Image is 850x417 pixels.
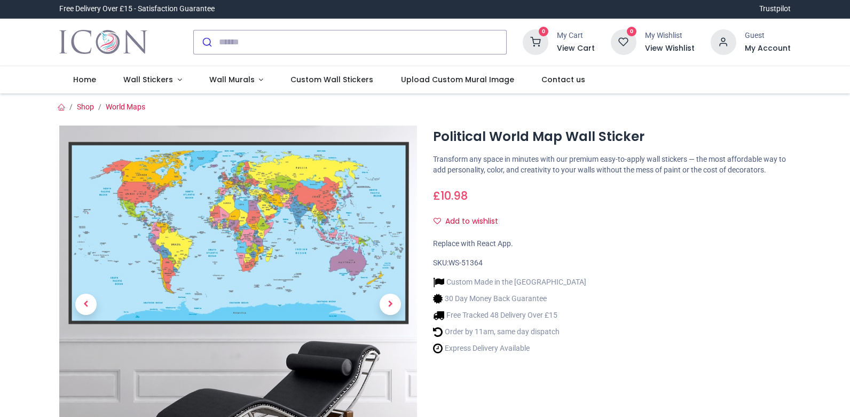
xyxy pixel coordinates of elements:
a: Shop [77,103,94,111]
li: Free Tracked 48 Delivery Over £15 [433,310,586,321]
a: World Maps [106,103,145,111]
button: Submit [194,30,219,54]
h1: Political World Map Wall Sticker [433,128,791,146]
span: Upload Custom Mural Image [401,74,514,85]
div: Replace with React App. [433,239,791,249]
a: View Cart [557,43,595,54]
div: My Wishlist [645,30,695,41]
span: Previous [75,294,97,315]
a: My Account [745,43,791,54]
a: 0 [523,37,548,45]
span: WS-51364 [448,258,483,267]
span: Next [380,294,401,315]
sup: 0 [539,27,549,37]
div: SKU: [433,258,791,269]
a: Wall Murals [195,66,277,94]
div: My Cart [557,30,595,41]
li: Express Delivery Available [433,343,586,354]
sup: 0 [627,27,637,37]
span: 10.98 [440,188,468,203]
span: £ [433,188,468,203]
span: Custom Wall Stickers [290,74,373,85]
li: 30 Day Money Back Guarantee [433,293,586,304]
div: Guest [745,30,791,41]
span: Home [73,74,96,85]
a: Logo of Icon Wall Stickers [59,27,147,57]
li: Order by 11am, same day dispatch [433,326,586,337]
li: Custom Made in the [GEOGRAPHIC_DATA] [433,277,586,288]
a: Trustpilot [759,4,791,14]
button: Add to wishlistAdd to wishlist [433,213,507,231]
div: Free Delivery Over £15 - Satisfaction Guarantee [59,4,215,14]
a: 0 [611,37,636,45]
a: Wall Stickers [109,66,195,94]
span: Wall Murals [209,74,255,85]
span: Wall Stickers [123,74,173,85]
a: View Wishlist [645,43,695,54]
img: Icon Wall Stickers [59,27,147,57]
span: Contact us [541,74,585,85]
i: Add to wishlist [434,217,441,225]
p: Transform any space in minutes with our premium easy-to-apply wall stickers — the most affordable... [433,154,791,175]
